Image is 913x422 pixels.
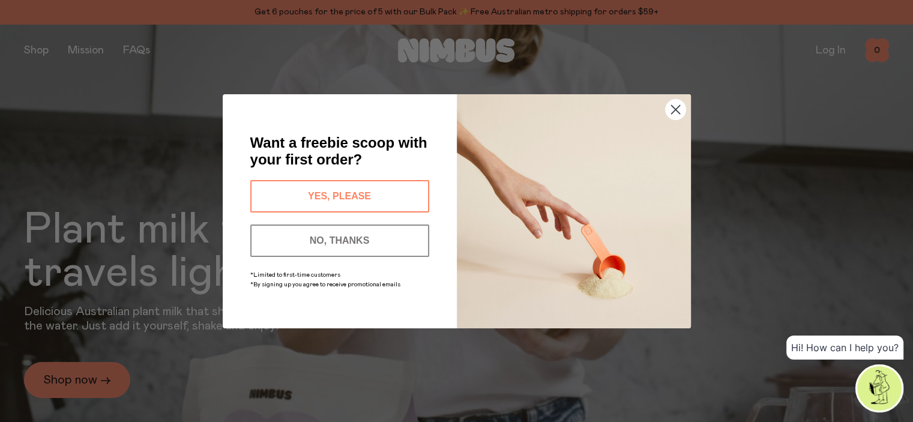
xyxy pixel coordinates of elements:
img: agent [857,366,902,411]
button: YES, PLEASE [250,180,429,213]
span: *Limited to first-time customers [250,272,340,278]
span: *By signing up you agree to receive promotional emails [250,282,400,288]
span: Want a freebie scoop with your first order? [250,134,427,167]
img: c0d45117-8e62-4a02-9742-374a5db49d45.jpeg [457,94,691,328]
div: Hi! How can I help you? [786,336,903,360]
button: Close dialog [665,99,686,120]
button: NO, THANKS [250,225,429,257]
